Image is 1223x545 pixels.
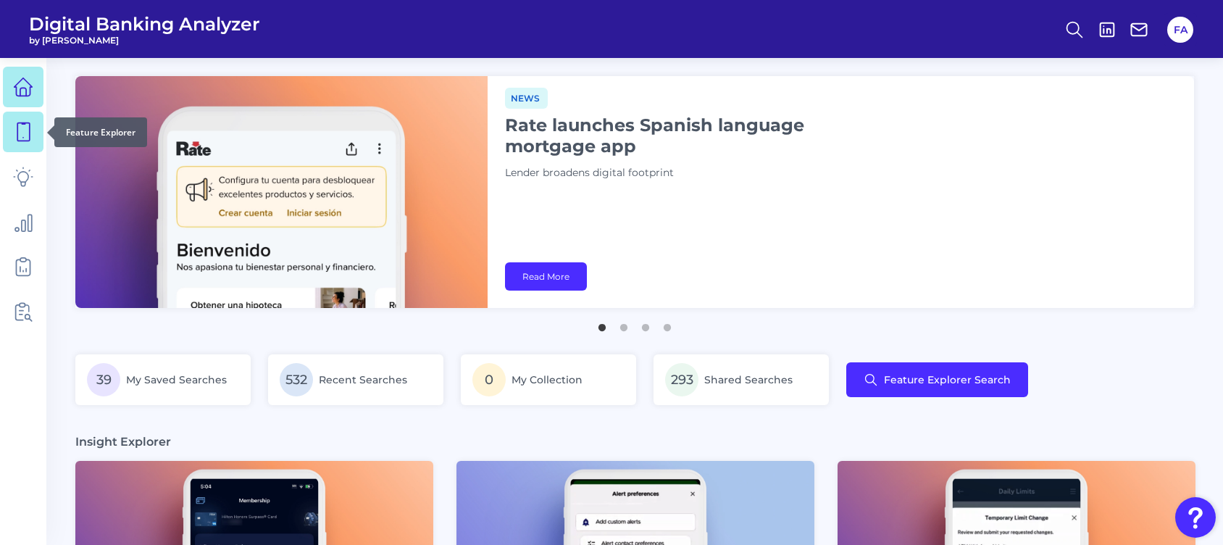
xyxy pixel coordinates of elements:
[87,363,120,396] span: 39
[1175,497,1216,538] button: Open Resource Center
[75,76,488,308] img: bannerImg
[704,373,793,386] span: Shared Searches
[665,363,698,396] span: 293
[75,434,171,449] h3: Insight Explorer
[1167,17,1193,43] button: FA
[505,115,867,157] h1: Rate launches Spanish language mortgage app
[638,317,653,331] button: 3
[505,165,867,181] p: Lender broadens digital footprint
[268,354,443,405] a: 532Recent Searches
[505,91,548,104] a: News
[654,354,829,405] a: 293Shared Searches
[29,35,260,46] span: by [PERSON_NAME]
[461,354,636,405] a: 0My Collection
[512,373,583,386] span: My Collection
[319,373,407,386] span: Recent Searches
[280,363,313,396] span: 532
[595,317,609,331] button: 1
[846,362,1028,397] button: Feature Explorer Search
[617,317,631,331] button: 2
[75,354,251,405] a: 39My Saved Searches
[505,262,587,291] a: Read More
[505,88,548,109] span: News
[884,374,1011,386] span: Feature Explorer Search
[660,317,675,331] button: 4
[54,117,147,147] div: Feature Explorer
[126,373,227,386] span: My Saved Searches
[29,13,260,35] span: Digital Banking Analyzer
[472,363,506,396] span: 0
